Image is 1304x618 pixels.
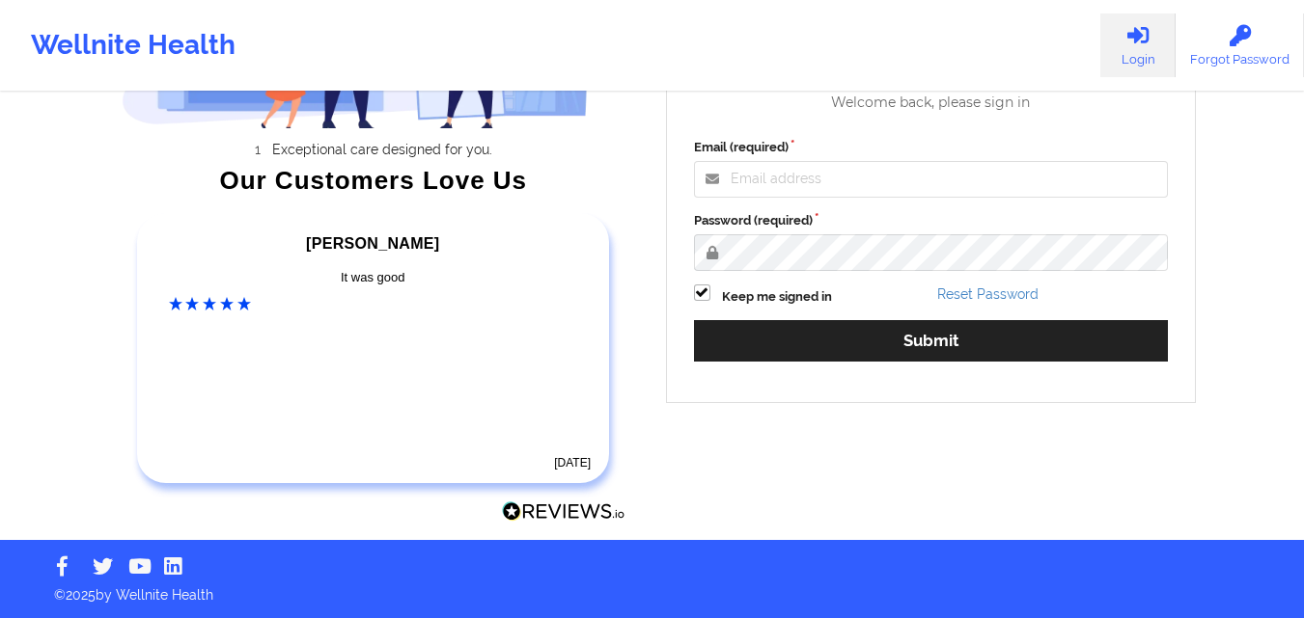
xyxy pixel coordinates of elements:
[694,138,1169,157] label: Email (required)
[122,171,625,190] div: Our Customers Love Us
[1100,13,1176,77] a: Login
[694,320,1169,362] button: Submit
[694,161,1169,198] input: Email address
[41,572,1263,605] p: © 2025 by Wellnite Health
[680,94,1182,111] div: Welcome back, please sign in
[722,287,832,307] label: Keep me signed in
[694,211,1169,230] label: Password (required)
[306,235,439,252] span: [PERSON_NAME]
[1176,13,1304,77] a: Forgot Password
[554,456,591,470] time: [DATE]
[169,268,578,287] div: It was good
[139,142,625,157] li: Exceptional care designed for you.
[937,286,1039,302] a: Reset Password
[502,501,625,522] img: Reviews.io Logo
[502,501,625,526] a: Reviews.io Logo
